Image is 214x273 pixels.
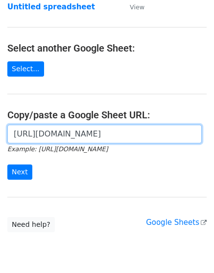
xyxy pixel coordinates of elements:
a: Select... [7,61,44,77]
h4: Select another Google Sheet: [7,42,207,54]
a: Untitled spreadsheet [7,2,95,11]
h4: Copy/paste a Google Sheet URL: [7,109,207,121]
a: Need help? [7,217,55,232]
a: View [120,2,144,11]
small: Example: [URL][DOMAIN_NAME] [7,145,108,153]
small: View [130,3,144,11]
a: Google Sheets [146,218,207,227]
input: Paste your Google Sheet URL here [7,125,202,143]
input: Next [7,164,32,180]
